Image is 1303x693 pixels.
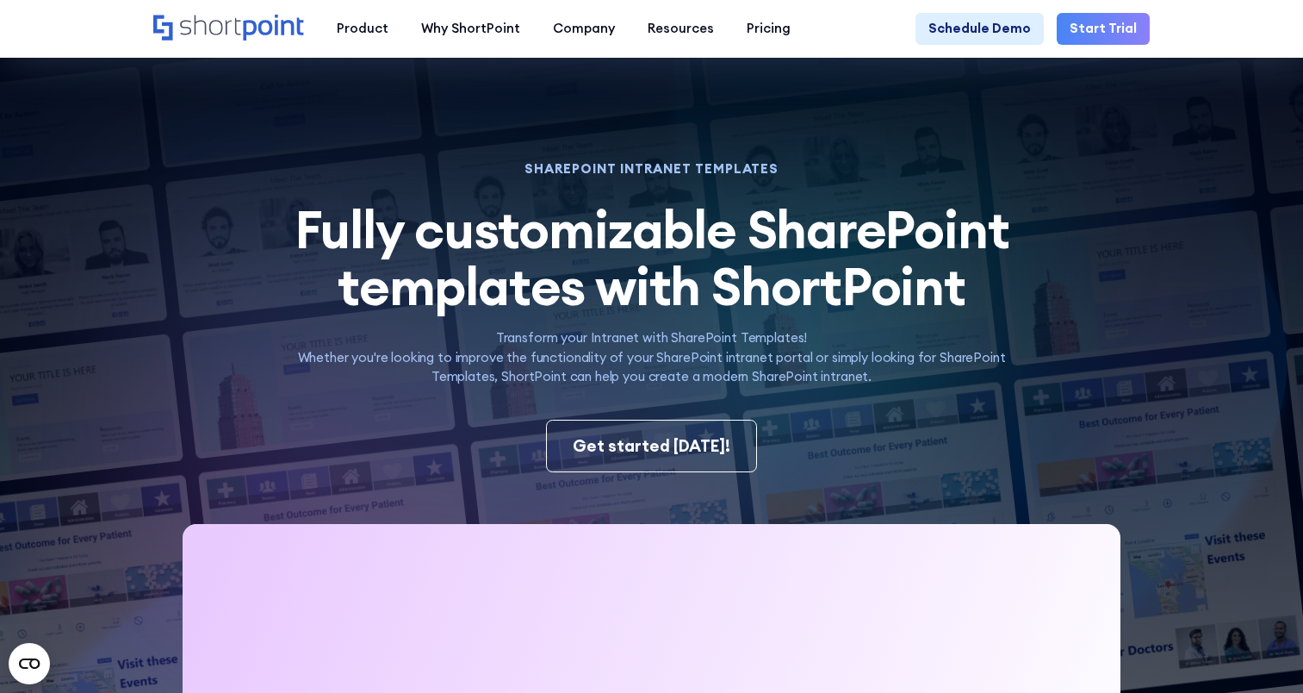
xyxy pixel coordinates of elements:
[421,19,520,39] div: Why ShortPoint
[1217,610,1303,693] iframe: Chat Widget
[648,19,714,39] div: Resources
[631,13,730,46] a: Resources
[405,13,537,46] a: Why ShortPoint
[915,13,1044,46] a: Schedule Demo
[270,328,1033,387] p: Transform your Intranet with SharePoint Templates! Whether you're looking to improve the function...
[270,163,1033,174] h1: SHAREPOINT INTRANET TEMPLATES
[1057,13,1150,46] a: Start Trial
[153,15,305,42] a: Home
[9,643,50,684] button: Open CMP widget
[553,19,615,39] div: Company
[730,13,807,46] a: Pricing
[537,13,631,46] a: Company
[295,196,1009,320] span: Fully customizable SharePoint templates with ShortPoint
[337,19,388,39] div: Product
[747,19,791,39] div: Pricing
[573,434,730,458] div: Get started [DATE]!
[546,420,758,472] a: Get started [DATE]!
[321,13,406,46] a: Product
